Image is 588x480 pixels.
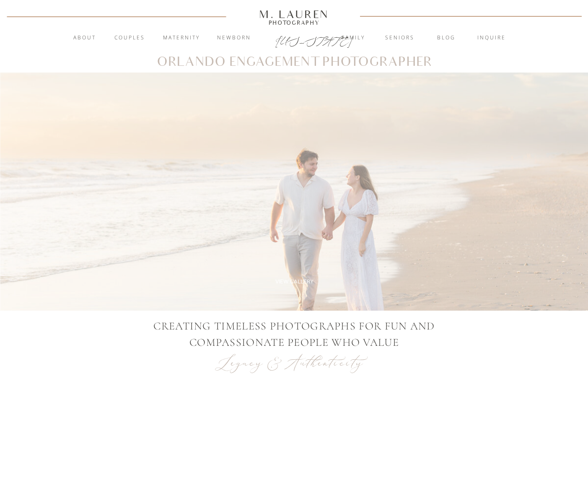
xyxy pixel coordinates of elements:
[156,56,433,68] h1: Orlando Engagement Photographer
[159,34,204,42] a: Maternity
[331,34,376,42] a: Family
[218,352,371,374] p: Legacy & Authenticity
[424,34,469,42] a: blog
[107,34,153,42] a: Couples
[469,34,514,42] a: inquire
[266,278,323,285] a: View Gallery
[256,21,333,25] a: Photography
[234,10,354,19] a: M. Lauren
[377,34,422,42] a: Seniors
[69,34,101,42] a: About
[275,34,313,44] a: [US_STATE]
[151,318,438,350] p: CREATING TIMELESS PHOTOGRAPHS FOR FUN AND COMPASSIONATE PEOPLE WHO VALUE
[212,34,257,42] a: Newborn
